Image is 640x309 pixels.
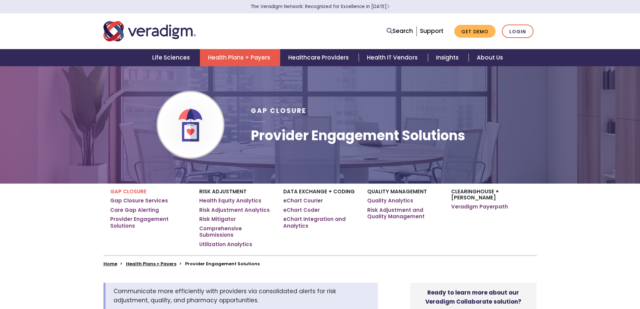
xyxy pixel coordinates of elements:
a: Gap Closure Services [110,197,168,204]
a: Healthcare Providers [280,49,359,66]
a: Quality Analytics [367,197,413,204]
span: Communicate more efficiently with providers via consolidated alerts for risk adjustment, quality,... [114,287,336,304]
span: Learn More [387,3,390,10]
a: Home [103,261,117,267]
a: Utilization Analytics [199,241,252,248]
a: Provider Engagement Solutions [110,216,189,229]
a: Veradigm Payerpath [451,203,508,210]
a: About Us [469,49,511,66]
img: Veradigm logo [103,20,196,42]
a: Login [502,25,534,38]
a: Risk Mitigator [199,216,236,223]
a: Health IT Vendors [359,49,428,66]
h1: Provider Engagement Solutions [251,127,465,144]
a: The Veradigm Network: Recognized for Excellence in [DATE]Learn More [251,3,390,10]
a: Health Equity Analytics [199,197,261,204]
a: Life Sciences [144,49,200,66]
a: Risk Adjustment Analytics [199,207,270,214]
strong: Ready to learn more about our Veradigm Collaborate solution? [425,288,521,306]
a: Health Plans + Payers [126,261,176,267]
a: Insights [428,49,469,66]
a: Comprehensive Submissions [199,225,273,238]
a: eChart Integration and Analytics [283,216,357,229]
span: Gap Closure [251,106,306,115]
a: Get Demo [454,25,496,38]
a: Care Gap Alerting [110,207,159,214]
a: eChart Courier [283,197,323,204]
a: Search [387,27,413,36]
a: Support [420,27,443,35]
a: Risk Adjustment and Quality Management [367,207,441,220]
a: eChart Coder [283,207,320,214]
a: Health Plans + Payers [200,49,280,66]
